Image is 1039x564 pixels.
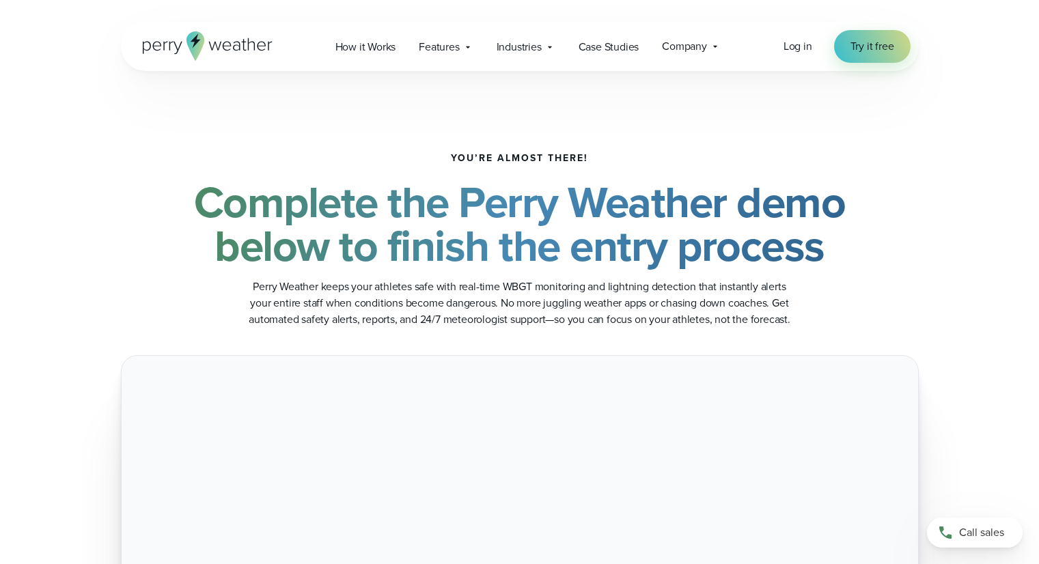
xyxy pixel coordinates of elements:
a: Log in [784,38,812,55]
span: Try it free [850,38,894,55]
span: Features [419,39,459,55]
span: Industries [497,39,542,55]
strong: Complete the Perry Weather demo below to finish the entry process [194,170,846,278]
a: Try it free [834,30,911,63]
span: Case Studies [579,39,639,55]
a: Call sales [927,518,1023,548]
span: Company [662,38,707,55]
span: Call sales [959,524,1004,541]
a: How it Works [324,33,408,61]
span: Log in [784,38,812,54]
h5: You’re almost there! [451,153,588,164]
p: Perry Weather keeps your athletes safe with real-time WBGT monitoring and lightning detection tha... [247,279,793,328]
span: How it Works [335,39,396,55]
a: Case Studies [567,33,651,61]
